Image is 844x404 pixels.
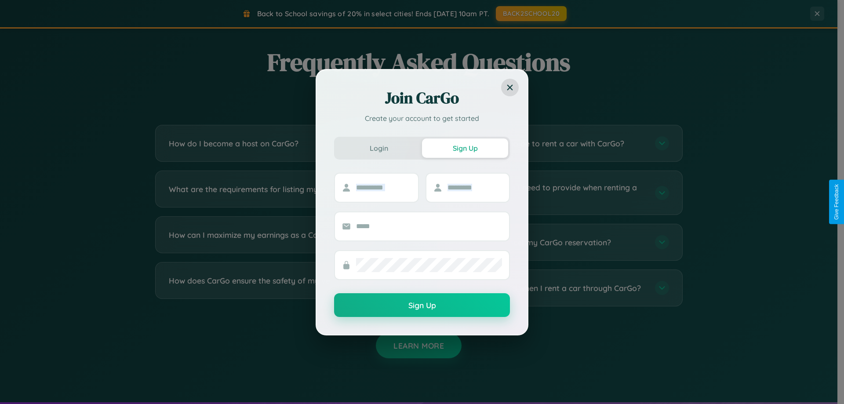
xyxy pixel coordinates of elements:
button: Sign Up [334,293,510,317]
p: Create your account to get started [334,113,510,124]
h2: Join CarGo [334,87,510,109]
button: Login [336,138,422,158]
div: Give Feedback [833,184,840,220]
button: Sign Up [422,138,508,158]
